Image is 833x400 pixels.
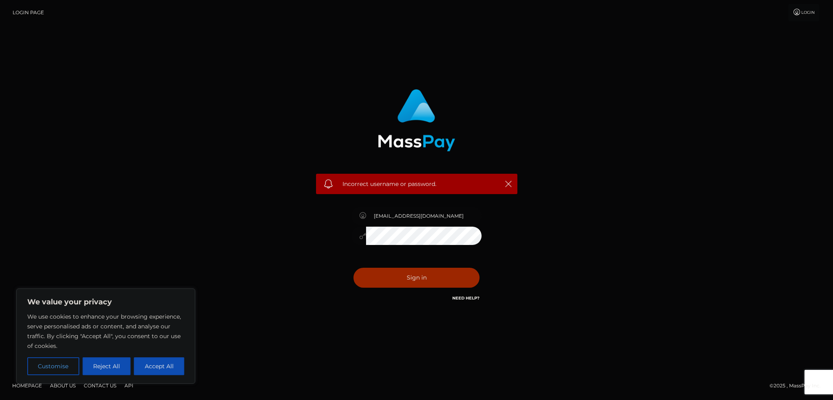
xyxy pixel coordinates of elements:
a: Need Help? [452,295,480,301]
a: Contact Us [81,379,120,392]
p: We use cookies to enhance your browsing experience, serve personalised ads or content, and analys... [27,312,184,351]
span: Incorrect username or password. [342,180,491,188]
div: © 2025 , MassPay Inc. [770,381,827,390]
div: We value your privacy [16,289,195,384]
button: Customise [27,357,79,375]
a: Homepage [9,379,45,392]
a: About Us [47,379,79,392]
img: MassPay Login [378,89,455,151]
a: Login Page [13,4,44,21]
a: Login [788,4,819,21]
p: We value your privacy [27,297,184,307]
input: Username... [366,207,482,225]
a: API [121,379,137,392]
button: Reject All [83,357,131,375]
button: Sign in [353,268,480,288]
button: Accept All [134,357,184,375]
